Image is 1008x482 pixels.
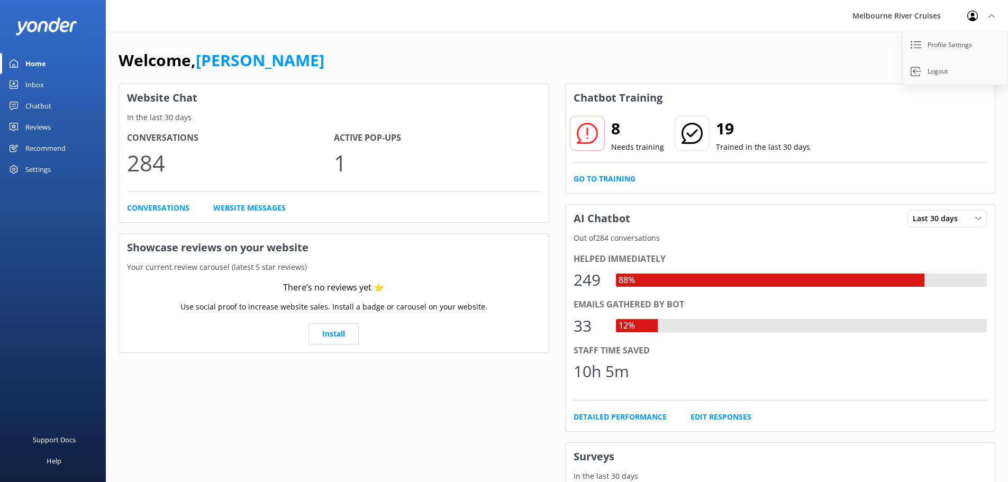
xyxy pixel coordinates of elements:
[180,301,487,313] p: Use social proof to increase website sales. Install a badge or carousel on your website.
[127,145,334,180] p: 284
[334,145,541,180] p: 1
[47,450,61,471] div: Help
[611,116,664,141] h2: 8
[566,84,670,112] h3: Chatbot Training
[566,205,638,232] h3: AI Chatbot
[574,267,605,293] div: 249
[913,213,964,224] span: Last 30 days
[611,141,664,153] p: Needs training
[283,281,384,295] div: There’s no reviews yet ⭐
[25,74,44,95] div: Inbox
[716,141,810,153] p: Trained in the last 30 days
[25,138,66,159] div: Recommend
[566,443,995,470] h3: Surveys
[25,116,51,138] div: Reviews
[616,274,638,287] div: 88%
[616,319,638,333] div: 12%
[25,159,51,180] div: Settings
[119,261,549,273] p: Your current review carousel (latest 5 star reviews)
[119,234,549,261] h3: Showcase reviews on your website
[16,17,77,35] img: yonder-white-logo.png
[574,173,635,185] a: Go to Training
[574,298,987,312] div: Emails gathered by bot
[25,53,46,74] div: Home
[691,411,751,423] a: Edit Responses
[574,344,987,358] div: Staff time saved
[33,429,76,450] div: Support Docs
[119,84,549,112] h3: Website Chat
[127,202,189,214] a: Conversations
[119,48,324,73] h1: Welcome,
[213,202,286,214] a: Website Messages
[127,131,334,145] h4: Conversations
[574,359,629,384] div: 10h 5m
[566,470,995,482] p: In the last 30 days
[574,411,667,423] a: Detailed Performance
[574,313,605,339] div: 33
[716,116,810,141] h2: 19
[574,252,987,266] div: Helped immediately
[566,232,995,244] p: Out of 284 conversations
[308,323,359,344] a: Install
[196,49,324,71] a: [PERSON_NAME]
[25,95,51,116] div: Chatbot
[119,112,549,123] p: In the last 30 days
[334,131,541,145] h4: Active Pop-ups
